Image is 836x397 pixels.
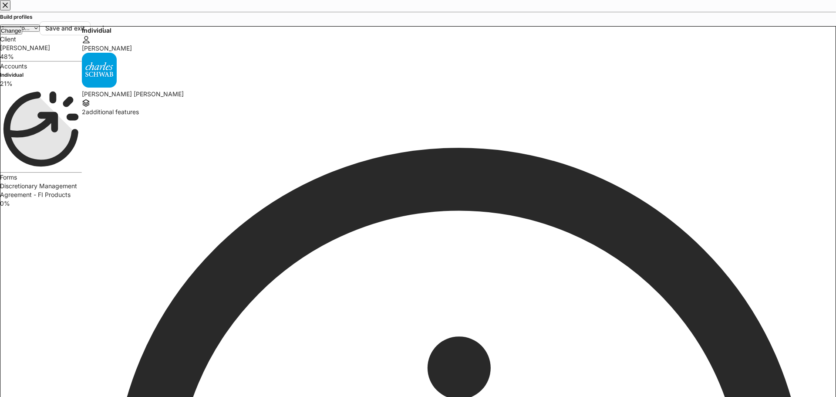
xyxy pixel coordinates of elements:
[1,25,39,31] div: Assign to...
[82,44,836,53] div: [PERSON_NAME]
[45,25,85,31] div: Save and exit
[40,21,91,35] button: Save and exit
[1,28,21,34] div: Change
[82,26,836,35] h4: Individual
[82,53,117,88] img: charles-schwab-BFYFdbvS.png
[82,90,836,98] div: [PERSON_NAME] [PERSON_NAME]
